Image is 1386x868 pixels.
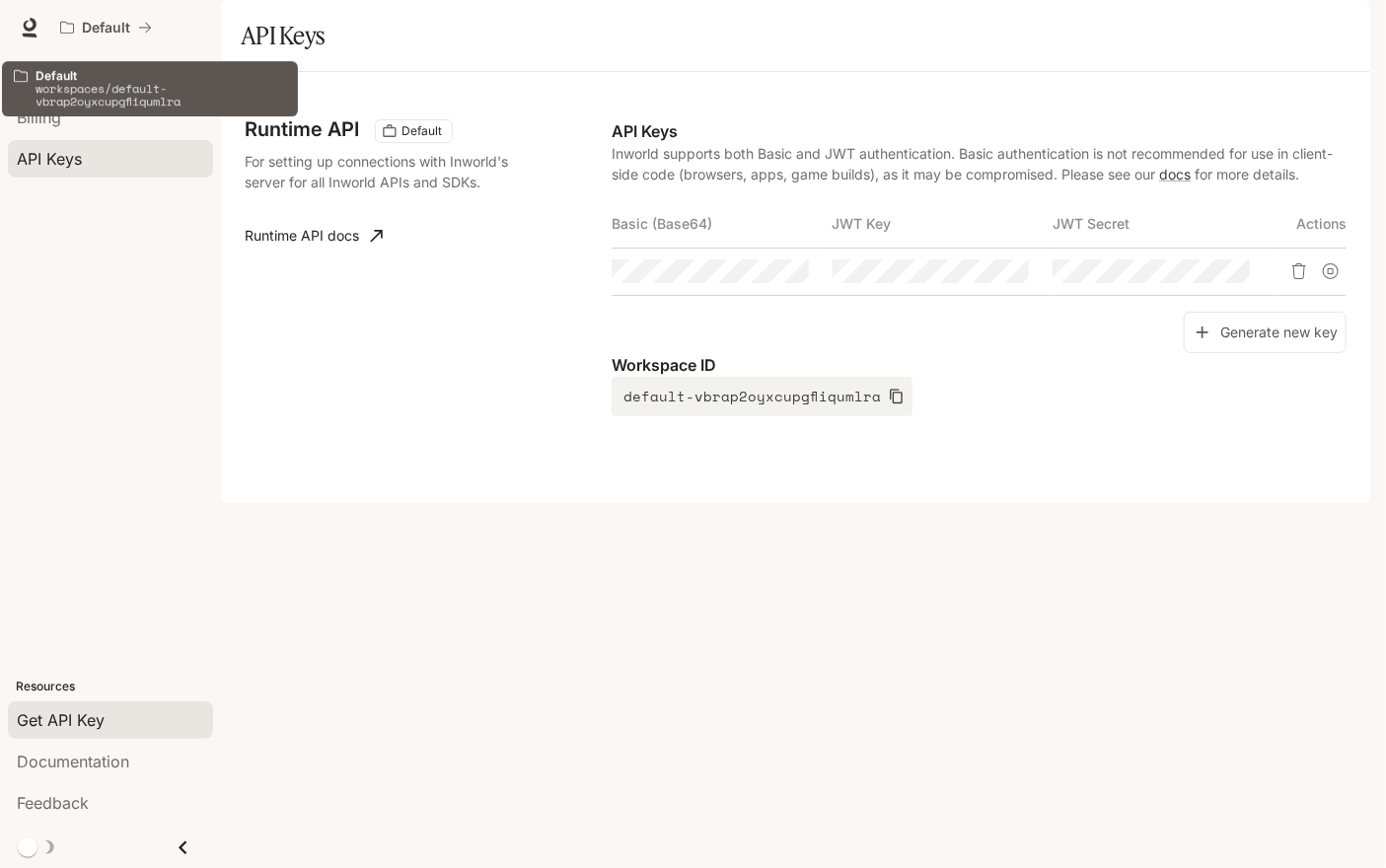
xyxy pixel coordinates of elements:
[36,69,286,82] p: Default
[82,20,130,36] p: Default
[375,119,453,143] div: These keys will apply to your current workspace only
[612,353,1347,377] p: Workspace ID
[394,122,450,140] span: Default
[612,119,1347,143] p: API Keys
[1159,166,1191,182] a: docs
[833,200,1053,248] th: JWT Key
[612,200,832,248] th: Basic (Base64)
[245,151,508,192] p: For setting up connections with Inworld's server for all Inworld APIs and SDKs.
[36,82,286,108] p: workspaces/default-vbrap2oyxcupgfliqumlra
[1315,255,1347,287] button: Suspend API key
[1184,312,1347,354] button: Generate new key
[612,143,1347,184] p: Inworld supports both Basic and JWT authentication. Basic authentication is not recommended for u...
[1053,200,1273,248] th: JWT Secret
[245,119,359,139] h3: Runtime API
[51,8,161,47] button: All workspaces
[612,377,912,416] button: default-vbrap2oyxcupgfliqumlra
[1274,200,1347,248] th: Actions
[241,16,325,55] h1: API Keys
[237,216,391,255] a: Runtime API docs
[1283,255,1315,287] button: Delete API key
